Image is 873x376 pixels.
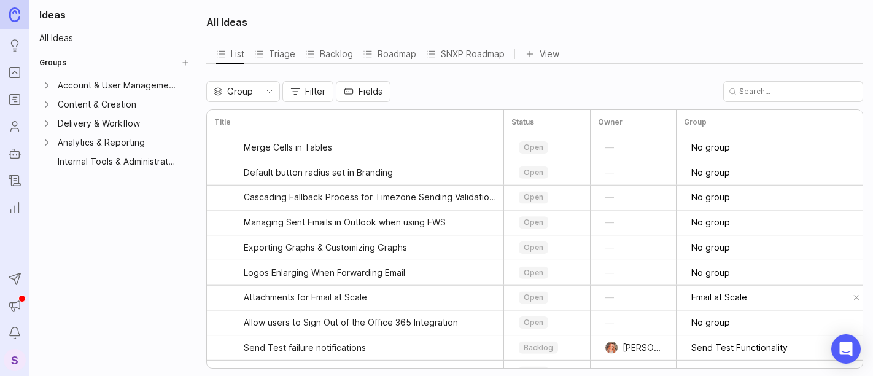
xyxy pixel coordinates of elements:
[282,81,333,102] button: Filter
[363,44,416,63] button: Roadmap
[4,88,26,111] a: Roadmaps
[602,342,621,354] img: Bronwen W
[605,216,614,229] span: —
[598,314,621,331] button: —
[244,310,496,335] a: Allow users to Sign Out of the Office 365 Integration
[511,163,583,182] div: toggle menu
[4,268,26,290] button: Send to Autopilot
[4,61,26,84] a: Portal
[605,267,614,279] span: —
[4,295,26,317] button: Announcements
[524,318,543,327] p: open
[524,268,543,278] p: open
[684,212,866,233] div: toggle menu
[605,291,614,304] span: —
[206,81,280,102] div: toggle menu
[227,85,253,98] span: Group
[511,213,583,232] div: toggle menu
[244,216,446,229] span: Managing Sent Emails in Outlook when using EWS
[598,139,621,156] button: —
[684,337,866,358] div: toggle menu
[684,137,866,158] div: toggle menu
[691,190,864,204] input: No group
[511,187,583,207] div: toggle menu
[4,349,26,371] button: S
[511,288,583,307] div: toggle menu
[244,166,393,179] span: Default button radius set in Branding
[305,45,353,63] div: Backlog
[511,116,534,128] h3: Status
[426,44,505,63] div: SNXP Roadmap
[691,291,847,304] input: Email at Scale
[305,44,353,63] button: Backlog
[359,85,382,98] span: Fields
[511,238,583,257] div: toggle menu
[305,85,325,98] span: Filter
[684,287,866,308] div: toggle menu
[260,87,279,96] svg: toggle icon
[244,185,496,210] a: Cascading Fallback Process for Timezone Sending Validation Failures
[524,292,543,302] p: open
[214,116,231,128] h3: Title
[598,116,623,128] h3: Owner
[244,135,496,160] a: Merge Cells in Tables
[684,237,866,258] div: toggle menu
[691,316,864,329] input: No group
[511,138,583,157] div: toggle menu
[34,29,194,47] a: All Ideas
[206,15,247,29] h2: All Ideas
[684,116,707,128] h3: Group
[524,168,543,178] p: open
[426,45,505,63] div: SNXP Roadmap
[216,44,244,63] button: List
[34,76,194,94] a: Expand Account & User ManagementAccount & User ManagementGroup settings
[691,241,864,254] input: No group
[598,214,621,231] button: —
[691,166,864,179] input: No group
[58,136,176,149] div: Analytics & Reporting
[848,289,865,306] button: remove selection
[216,45,244,63] div: List
[336,81,390,102] button: Fields
[684,162,866,183] div: toggle menu
[623,342,661,354] span: [PERSON_NAME]
[34,95,194,113] a: Expand Content & CreationContent & CreationGroup settings
[58,79,176,92] div: Account & User Management
[244,235,496,260] a: Exporting Graphs & Customizing Graphs
[244,191,496,203] span: Cascading Fallback Process for Timezone Sending Validation Failures
[244,285,496,310] a: Attachments for Email at Scale
[58,98,176,111] div: Content & Creation
[41,79,53,92] button: Expand Account & User Management
[58,117,176,130] div: Delivery & Workflow
[691,341,847,354] input: Send Test Functionality
[244,291,367,304] span: Attachments for Email at Scale
[34,133,194,152] div: Expand Analytics & ReportingAnalytics & ReportingGroup settings
[4,116,26,138] a: Users
[244,141,332,154] span: Merge Cells in Tables
[363,45,416,63] div: Roadmap
[605,166,614,179] span: —
[605,191,614,203] span: —
[684,262,866,283] div: toggle menu
[524,217,543,227] p: open
[39,57,66,69] h2: Groups
[4,170,26,192] a: Changelog
[831,334,861,364] div: Open Intercom Messenger
[598,264,621,281] button: —
[34,114,194,132] a: Expand Delivery & WorkflowDelivery & WorkflowGroup settings
[41,98,53,111] button: Expand Content & Creation
[739,86,858,97] input: Search...
[4,197,26,219] a: Reporting
[254,44,295,63] button: Triage
[244,241,407,254] span: Exporting Graphs & Customizing Graphs
[34,114,194,133] div: Expand Delivery & WorkflowDelivery & WorkflowGroup settings
[244,316,458,329] span: Allow users to Sign Out of the Office 365 Integration
[524,243,543,253] p: open
[691,216,864,229] input: No group
[244,260,496,285] a: Logos Enlarging When Forwarding Email
[525,45,559,63] button: View
[244,335,496,360] a: Send Test failure notifications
